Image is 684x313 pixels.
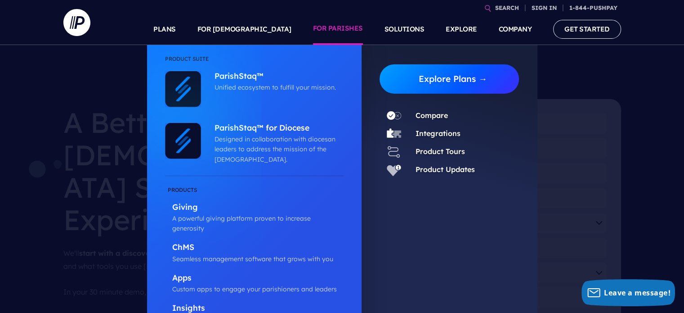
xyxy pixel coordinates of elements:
img: Product Updates - Icon [387,163,401,177]
a: Compare [416,111,448,120]
p: A powerful giving platform proven to increase generosity [172,213,344,234]
img: Product Tours - Icon [387,145,401,159]
a: COMPANY [499,14,532,45]
a: Product Tours - Icon [380,145,408,159]
a: Product Tours [416,147,465,156]
a: EXPLORE [446,14,477,45]
a: Explore Plans → [387,64,519,94]
a: FOR [DEMOGRAPHIC_DATA] [197,14,291,45]
p: Designed in collaboration with diocesan leaders to address the mission of the [DEMOGRAPHIC_DATA]. [215,134,339,164]
a: FOR PARISHES [313,14,363,45]
p: ParishStaq™ for Diocese [215,123,339,134]
button: Leave a message! [581,279,675,306]
p: Giving [172,202,344,213]
p: ParishStaq™ [215,71,339,82]
p: ChMS [172,242,344,254]
a: SOLUTIONS [384,14,425,45]
li: Product Suite [165,54,344,71]
a: Integrations [416,129,460,138]
img: ParishStaq™ - Icon [165,71,201,107]
img: Integrations - Icon [387,127,401,141]
a: Giving A powerful giving platform proven to increase generosity [165,185,344,234]
p: Custom apps to engage your parishioners and leaders [172,284,344,294]
p: Seamless management software that grows with you [172,254,344,264]
a: ParishStaq™ for Diocese Designed in collaboration with diocesan leaders to address the mission of... [201,123,339,164]
a: ParishStaq™ Unified ecosystem to fulfill your mission. [201,71,339,93]
p: Apps [172,273,344,284]
a: Product Updates - Icon [380,163,408,177]
span: Leave a message! [604,288,671,298]
img: ParishStaq™ for Diocese - Icon [165,123,201,159]
p: Unified ecosystem to fulfill your mission. [215,82,339,92]
a: Product Updates [416,165,475,174]
a: ChMS Seamless management software that grows with you [165,242,344,264]
a: Compare - Icon [380,109,408,123]
a: GET STARTED [553,20,621,38]
a: Apps Custom apps to engage your parishioners and leaders [165,273,344,295]
a: Integrations - Icon [380,127,408,141]
a: PLANS [153,14,176,45]
img: Compare - Icon [387,109,401,123]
